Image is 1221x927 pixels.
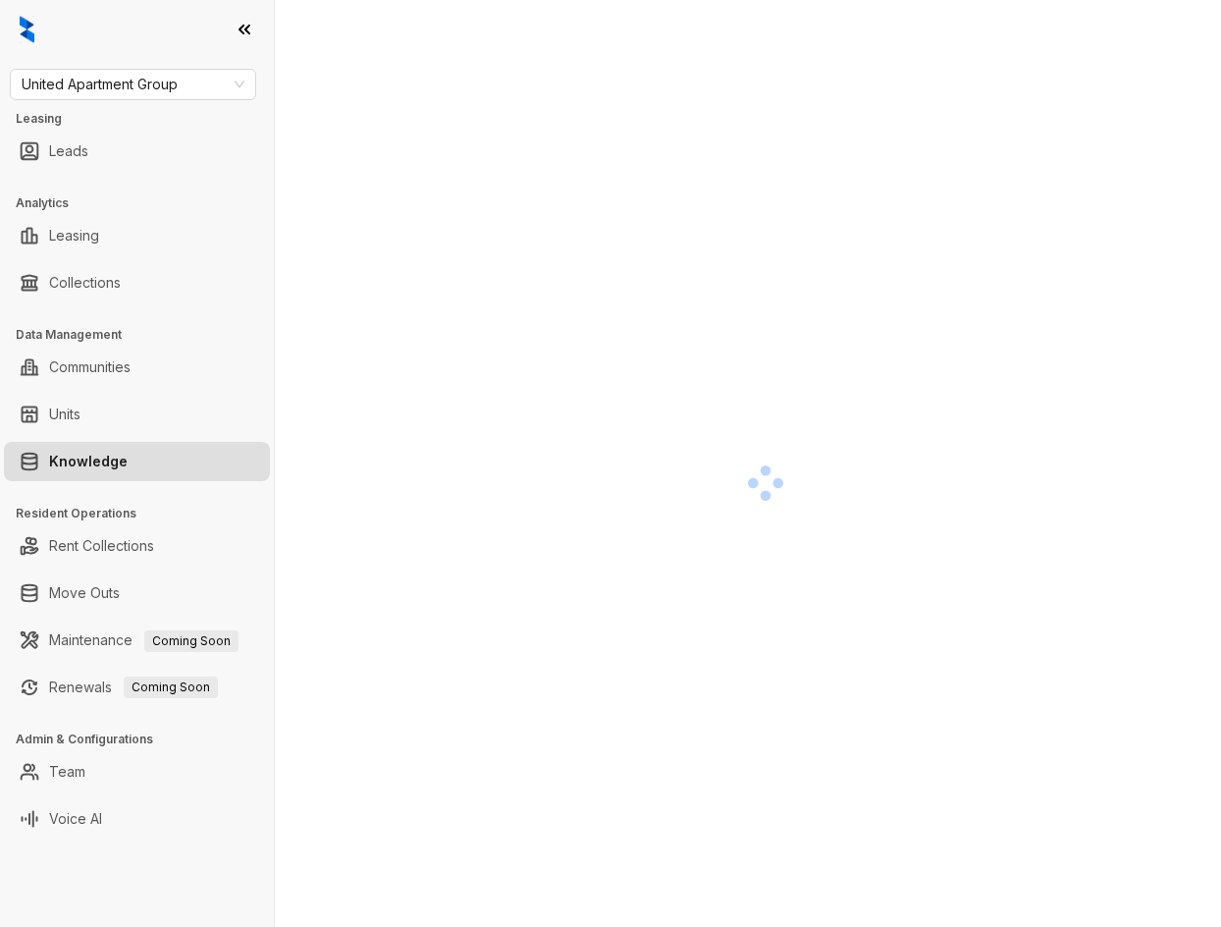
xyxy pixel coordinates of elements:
a: Team [49,752,85,791]
a: Leads [49,132,88,171]
li: Renewals [4,668,270,707]
a: Units [49,395,80,434]
a: Knowledge [49,442,128,481]
li: Voice AI [4,799,270,839]
li: Maintenance [4,621,270,660]
a: Communities [49,348,131,387]
h3: Analytics [16,194,274,212]
a: Move Outs [49,573,120,613]
li: Leads [4,132,270,171]
a: RenewalsComing Soon [49,668,218,707]
li: Communities [4,348,270,387]
span: United Apartment Group [22,70,244,99]
li: Team [4,752,270,791]
span: Coming Soon [124,677,218,698]
li: Knowledge [4,442,270,481]
h3: Resident Operations [16,505,274,522]
li: Leasing [4,216,270,255]
span: Coming Soon [144,630,239,652]
a: Rent Collections [49,526,154,566]
a: Voice AI [49,799,102,839]
a: Collections [49,263,121,302]
li: Rent Collections [4,526,270,566]
li: Move Outs [4,573,270,613]
li: Collections [4,263,270,302]
img: logo [20,16,34,43]
h3: Leasing [16,110,274,128]
li: Units [4,395,270,434]
a: Leasing [49,216,99,255]
h3: Admin & Configurations [16,731,274,748]
h3: Data Management [16,326,274,344]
